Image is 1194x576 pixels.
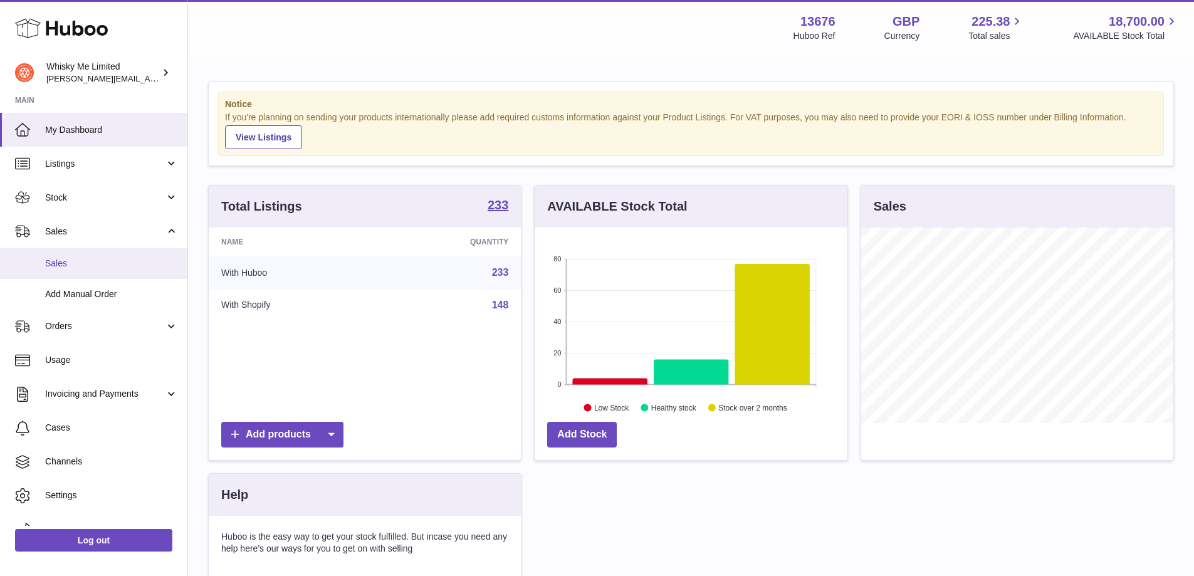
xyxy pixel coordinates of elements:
td: With Shopify [209,289,377,322]
div: Whisky Me Limited [46,61,159,85]
p: Huboo is the easy way to get your stock fulfilled. But incase you need any help here's our ways f... [221,531,508,555]
a: 233 [488,199,508,214]
span: 225.38 [971,13,1010,30]
span: Cases [45,422,178,434]
span: Usage [45,354,178,366]
a: 225.38 Total sales [968,13,1024,42]
td: With Huboo [209,256,377,289]
span: Sales [45,258,178,270]
span: AVAILABLE Stock Total [1073,30,1179,42]
strong: 233 [488,199,508,211]
span: Listings [45,158,165,170]
text: 80 [554,255,562,263]
text: 40 [554,318,562,325]
a: View Listings [225,125,302,149]
a: Log out [15,529,172,552]
text: 20 [554,349,562,357]
span: Channels [45,456,178,468]
strong: GBP [893,13,919,30]
text: Stock over 2 months [719,403,787,412]
span: Total sales [968,30,1024,42]
span: My Dashboard [45,124,178,136]
text: 0 [558,380,562,388]
text: 60 [554,286,562,294]
div: If you're planning on sending your products internationally please add required customs informati... [225,112,1157,149]
a: Add Stock [547,422,617,448]
a: 148 [492,300,509,310]
h3: AVAILABLE Stock Total [547,198,687,215]
th: Quantity [377,228,521,256]
span: Stock [45,192,165,204]
span: [PERSON_NAME][EMAIL_ADDRESS][DOMAIN_NAME] [46,73,251,83]
text: Healthy stock [651,403,697,412]
span: Add Manual Order [45,288,178,300]
div: Currency [884,30,920,42]
span: Orders [45,320,165,332]
span: Returns [45,523,178,535]
text: Low Stock [594,403,629,412]
span: Settings [45,490,178,501]
th: Name [209,228,377,256]
h3: Total Listings [221,198,302,215]
h3: Help [221,486,248,503]
h3: Sales [874,198,906,215]
a: 233 [492,267,509,278]
span: 18,700.00 [1109,13,1165,30]
strong: Notice [225,98,1157,110]
a: 18,700.00 AVAILABLE Stock Total [1073,13,1179,42]
span: Sales [45,226,165,238]
strong: 13676 [800,13,835,30]
span: Invoicing and Payments [45,388,165,400]
div: Huboo Ref [793,30,835,42]
a: Add products [221,422,343,448]
img: frances@whiskyshop.com [15,63,34,82]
